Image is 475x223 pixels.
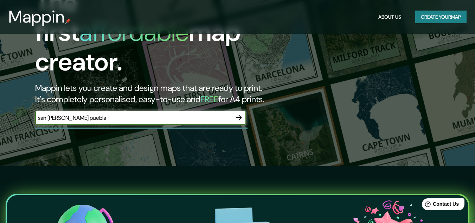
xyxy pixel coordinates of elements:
[415,11,467,24] button: Create yourmap
[412,196,467,215] iframe: Help widget launcher
[35,114,232,122] input: Choose your favourite place
[375,11,404,24] button: About Us
[8,7,65,27] h3: Mappin
[200,94,218,105] h5: FREE
[35,82,273,105] h2: Mappin lets you create and design maps that are ready to print. It's completely personalised, eas...
[65,18,71,24] img: mappin-pin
